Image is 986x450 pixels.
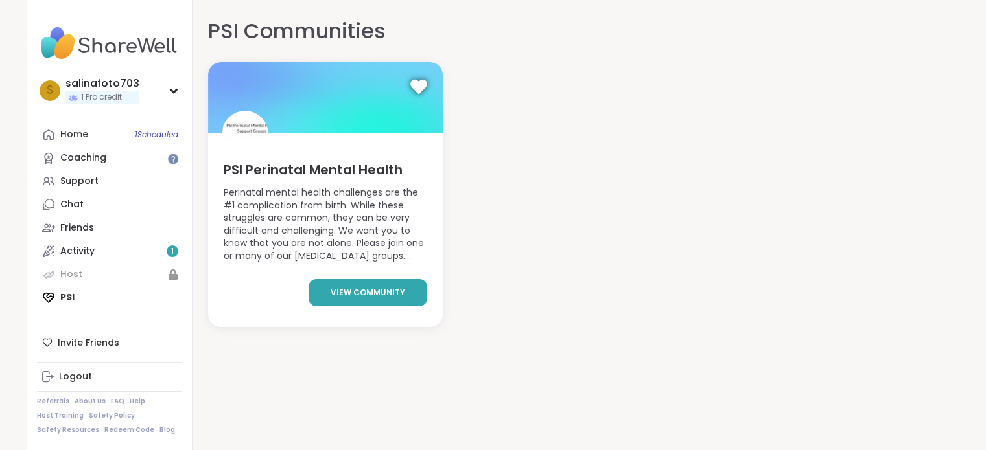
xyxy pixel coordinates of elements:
div: Logout [59,370,92,383]
a: Referrals [37,397,69,406]
a: view community [309,279,427,306]
a: Blog [159,425,175,434]
a: Home1Scheduled [37,123,182,146]
a: Coaching [37,146,182,170]
span: s [47,82,53,99]
div: salinafoto703 [65,76,139,91]
iframe: Spotlight [168,153,178,164]
img: PSI Perinatal Mental Health [208,62,443,133]
a: Activity1 [37,240,182,263]
a: Help [130,397,145,406]
a: About Us [75,397,106,406]
a: Support [37,170,182,193]
a: Friends [37,216,182,240]
a: Host Training [37,411,84,420]
span: 1 [171,246,174,257]
div: Activity [60,245,95,258]
a: FAQ [111,397,124,406]
span: view community [331,287,405,298]
img: PSI Perinatal Mental Health [222,111,268,157]
div: Support [60,175,99,188]
a: Redeem Code [104,425,154,434]
div: Invite Friends [37,331,182,354]
a: Safety Resources [37,425,99,434]
div: Chat [60,198,84,211]
span: 1 Pro credit [81,92,122,103]
div: Home [60,128,88,141]
span: 1 Scheduled [135,129,178,140]
a: Host [37,263,182,286]
img: ShareWell Nav Logo [37,21,182,66]
div: Coaching [60,152,106,164]
h1: PSI Communities [208,16,386,47]
a: Safety Policy [89,411,135,420]
span: Perinatal mental health challenges are the #1 complication from birth. While these struggles are ... [224,186,428,264]
div: Friends [60,221,94,234]
div: Host [60,268,82,281]
a: Logout [37,365,182,388]
span: PSI Perinatal Mental Health [224,161,403,179]
a: Chat [37,193,182,216]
